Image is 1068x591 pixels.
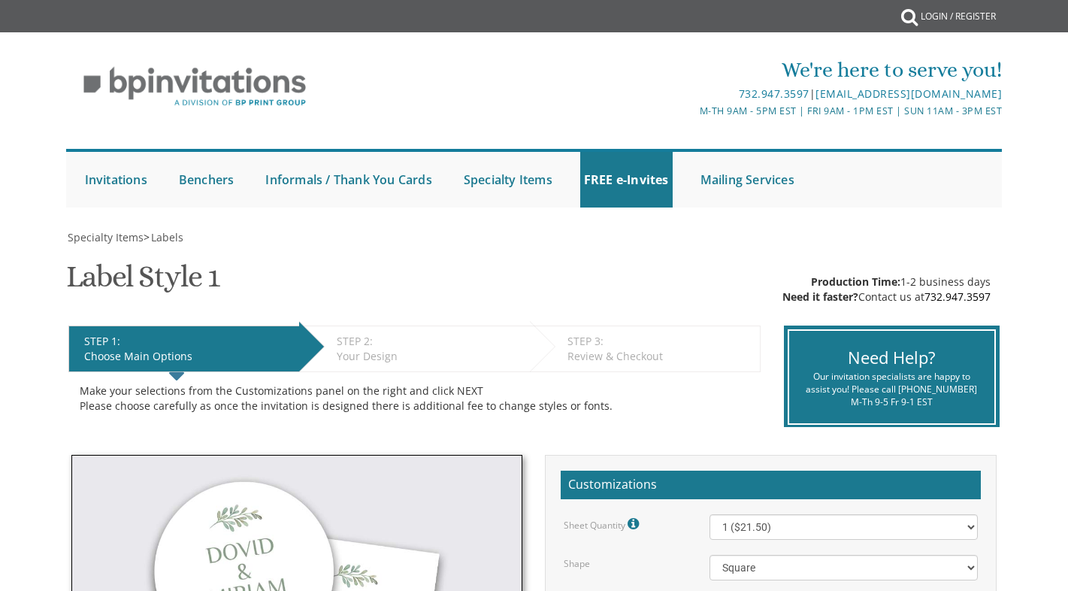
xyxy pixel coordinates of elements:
a: Informals / Thank You Cards [262,152,435,208]
a: [EMAIL_ADDRESS][DOMAIN_NAME] [815,86,1002,101]
span: Production Time: [811,274,900,289]
div: STEP 1: [84,334,292,349]
a: FREE e-Invites [580,152,673,208]
span: Specialty Items [68,230,144,244]
label: Sheet Quantity [564,514,643,534]
div: Our invitation specialists are happy to assist you! Please call [PHONE_NUMBER] M-Th 9-5 Fr 9-1 EST [800,370,983,408]
label: Shape [564,557,590,570]
a: 732.947.3597 [924,289,991,304]
div: STEP 3: [567,334,752,349]
a: 732.947.3597 [739,86,809,101]
a: Mailing Services [697,152,798,208]
a: Specialty Items [66,230,144,244]
div: Your Design [337,349,522,364]
div: Need Help? [800,346,983,369]
h1: Label Style 1 [66,260,219,305]
span: Need it faster? [782,289,858,304]
a: Specialty Items [460,152,556,208]
a: Benchers [175,152,238,208]
img: BP Invitation Loft [66,56,324,118]
a: Labels [150,230,183,244]
div: Review & Checkout [567,349,752,364]
div: STEP 2: [337,334,522,349]
div: Choose Main Options [84,349,292,364]
span: Labels [151,230,183,244]
span: > [144,230,183,244]
div: M-Th 9am - 5pm EST | Fri 9am - 1pm EST | Sun 11am - 3pm EST [379,103,1003,119]
a: Invitations [81,152,151,208]
p: 1-2 business days Contact us at [782,274,991,305]
div: | [379,85,1003,103]
div: Make your selections from the Customizations panel on the right and click NEXT Please choose care... [80,383,749,414]
div: We're here to serve you! [379,55,1003,85]
h2: Customizations [561,471,980,499]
